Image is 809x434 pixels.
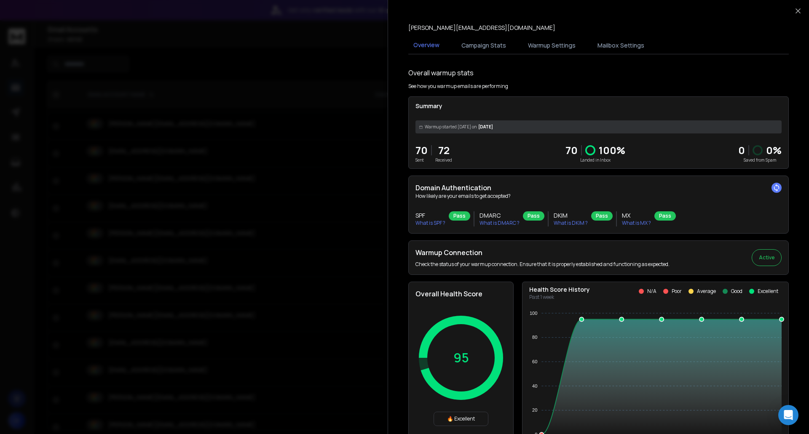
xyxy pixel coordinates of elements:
p: 72 [435,144,452,157]
h2: Domain Authentication [415,183,782,193]
p: What is DKIM ? [554,220,588,226]
div: 🔥 Excellent [434,412,488,426]
p: See how you warmup emails are performing [408,83,508,90]
span: Warmup started [DATE] on [425,124,477,130]
p: 70 [565,144,578,157]
p: 95 [453,350,469,365]
h3: SPF [415,211,445,220]
button: Campaign Stats [456,36,511,55]
button: Warmup Settings [523,36,581,55]
tspan: 80 [532,335,537,340]
p: 100 % [599,144,625,157]
h3: MX [622,211,651,220]
p: Good [731,288,742,295]
p: Sent [415,157,428,163]
p: Poor [672,288,682,295]
p: What is DMARC ? [480,220,520,226]
p: Saved from Spam [738,157,782,163]
p: Average [697,288,716,295]
p: What is MX ? [622,220,651,226]
div: Pass [591,211,613,221]
button: Mailbox Settings [592,36,649,55]
div: Pass [449,211,470,221]
button: Overview [408,36,445,55]
p: Health Score History [529,285,590,294]
p: Received [435,157,452,163]
p: Check the status of your warmup connection. Ensure that it is properly established and functionin... [415,261,670,268]
p: Landed in Inbox [565,157,625,163]
p: 0 % [766,144,782,157]
p: Summary [415,102,782,110]
h2: Overall Health Score [415,289,506,299]
tspan: 60 [532,359,537,364]
tspan: 100 [530,311,537,316]
tspan: 20 [532,407,537,413]
p: How likely are your emails to get accepted? [415,193,782,200]
h3: DMARC [480,211,520,220]
div: Pass [654,211,676,221]
tspan: 40 [532,383,537,389]
p: Excellent [758,288,778,295]
p: Past 1 week [529,294,590,301]
p: N/A [647,288,656,295]
h1: Overall warmup stats [408,68,474,78]
div: [DATE] [415,120,782,133]
strong: 0 [738,143,745,157]
p: 70 [415,144,428,157]
button: Active [752,249,782,266]
p: What is SPF ? [415,220,445,226]
p: [PERSON_NAME][EMAIL_ADDRESS][DOMAIN_NAME] [408,24,555,32]
h3: DKIM [554,211,588,220]
h2: Warmup Connection [415,248,670,258]
div: Pass [523,211,544,221]
div: Open Intercom Messenger [778,405,798,425]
